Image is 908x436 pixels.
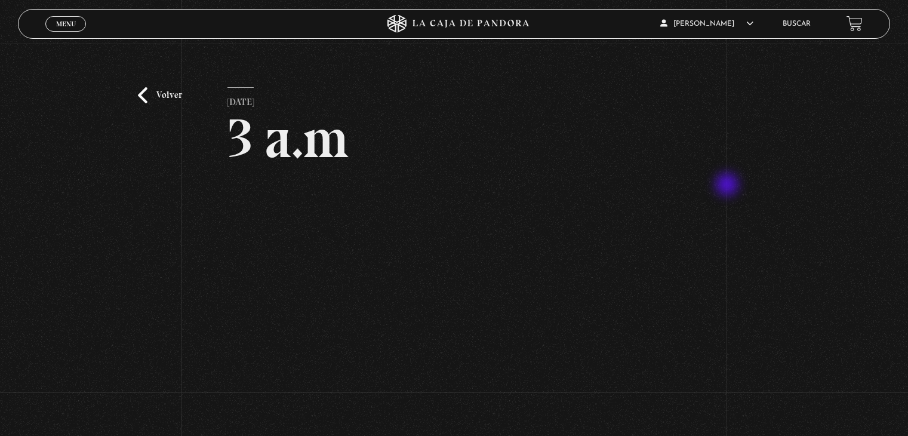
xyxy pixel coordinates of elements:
[138,87,182,103] a: Volver
[52,30,80,38] span: Cerrar
[227,111,681,166] h2: 3 a.m
[783,20,811,27] a: Buscar
[847,16,863,32] a: View your shopping cart
[227,87,254,111] p: [DATE]
[56,20,76,27] span: Menu
[660,20,753,27] span: [PERSON_NAME]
